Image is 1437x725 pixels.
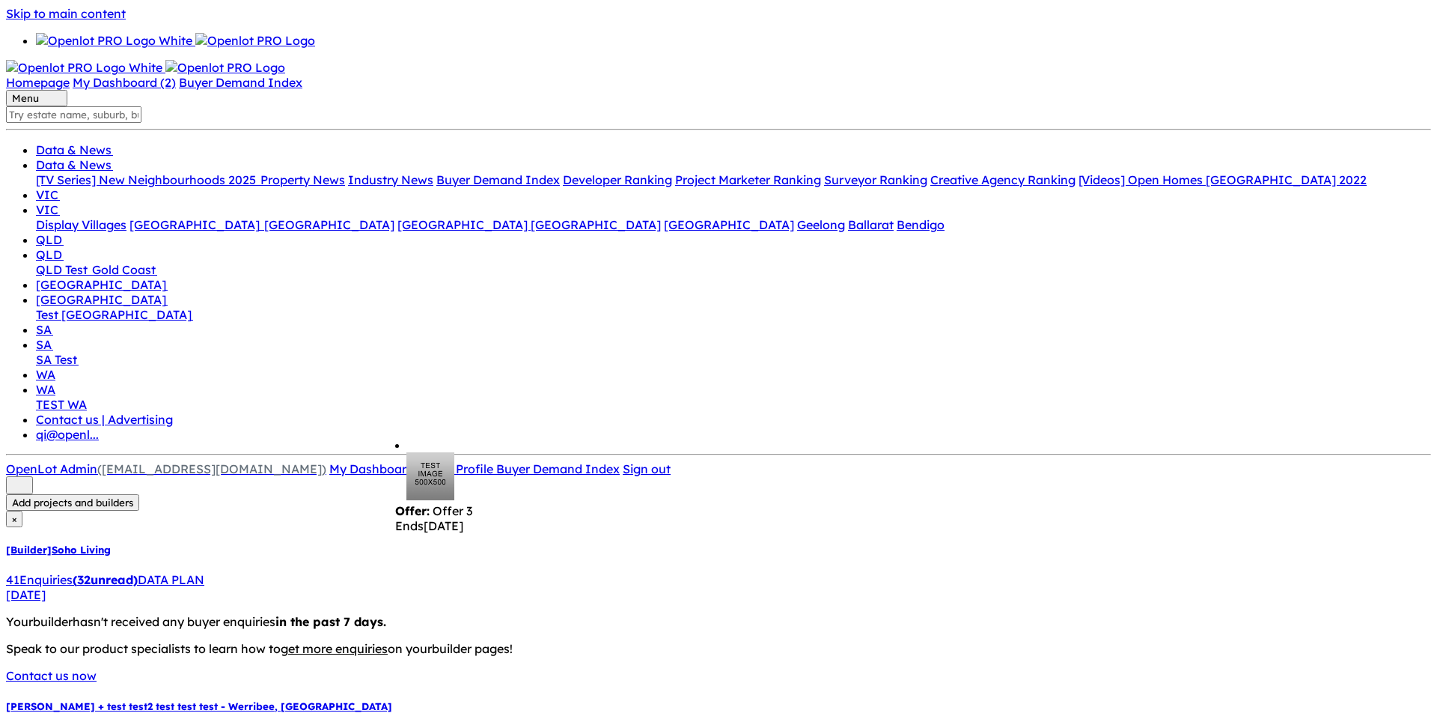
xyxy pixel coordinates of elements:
a: VIC [36,187,60,202]
span: DATA PLAN [138,572,204,587]
div: 41 Enquir ies [6,572,1431,587]
a: Property News [260,172,345,187]
span: 32 [77,572,91,587]
a: [GEOGRAPHIC_DATA] [36,292,168,307]
a: Data & News [36,157,113,172]
a: [GEOGRAPHIC_DATA] [264,217,394,232]
a: Skip to main content [6,6,126,21]
img: Openlot PRO Logo White [6,60,162,75]
a: Data & News [36,142,113,157]
a: [GEOGRAPHIC_DATA] [664,217,794,232]
a: Test [GEOGRAPHIC_DATA] [36,307,193,322]
u: get more enquiries [281,641,388,656]
a: Geelong [797,217,845,232]
img: Openlot PRO Logo White [36,33,192,48]
img: sort.svg [12,479,27,490]
a: TEST WA [36,397,87,412]
a: Sign out [623,461,671,476]
button: Add projects and builders [6,494,139,511]
a: Project Marketer Ranking [675,172,821,187]
a: Display Villages [36,217,126,232]
p: Speak to our product specialists to learn how to on your builder pages ! [6,641,1431,656]
a: Buyer Demand Index [496,461,620,476]
a: Industry News [348,172,433,187]
a: Gold Coast [92,262,157,277]
a: OpenLot Admin [6,461,326,476]
a: [Videos] Open Homes [GEOGRAPHIC_DATA] 2022 [1078,172,1367,187]
a: Contact us | Advertising [36,412,173,427]
a: QLD [36,232,64,247]
input: Try estate name, suburb, builder or developer [6,106,141,123]
a: QLD Test [36,262,92,277]
span: ([EMAIL_ADDRESS][DOMAIN_NAME]) [97,461,326,476]
h5: [PERSON_NAME] + test test2 test test test - Werribee , [GEOGRAPHIC_DATA] [6,700,1431,712]
button: Close [6,511,22,527]
a: My Dashboard (2) [329,461,433,476]
button: Toggle navigation [6,90,67,106]
a: Bendigo [897,217,945,232]
a: [TV Series] New Neighbourhoods 2025 [36,172,260,187]
img: Openlot PRO Logo [195,33,315,48]
a: Ballarat [848,217,894,232]
strong: ( unread) [73,572,138,587]
a: SA Test [36,352,79,367]
b: in the past 7 days. [275,614,386,629]
span: [DATE] [6,587,46,602]
a: My Dashboard (2) [73,75,176,90]
a: [GEOGRAPHIC_DATA] [GEOGRAPHIC_DATA] [397,217,661,232]
a: SA [36,337,53,352]
a: WA [36,382,55,397]
h5: [Builder] Soho Living [6,544,1431,556]
a: Homepage [6,75,70,90]
span: Menu [12,92,39,104]
span: My Profile [436,461,493,476]
a: QLD [36,247,64,262]
span: qi@openl... [36,427,99,442]
a: Creative Agency Ranking [930,172,1076,187]
a: Surveyor Ranking [824,172,927,187]
a: SA [36,322,53,337]
span: × [12,513,16,525]
a: Contact us now [6,668,97,683]
a: VIC [36,202,60,217]
a: [GEOGRAPHIC_DATA] [36,277,168,292]
a: WA [36,367,55,382]
a: Buyer Demand Index [179,75,302,90]
a: Developer Ranking [563,172,672,187]
a: [GEOGRAPHIC_DATA] [129,217,264,232]
p: Your builder hasn't received any buyer enquiries [6,614,1431,629]
img: Openlot PRO Logo [165,60,285,75]
a: Buyer Demand Index [436,172,560,187]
